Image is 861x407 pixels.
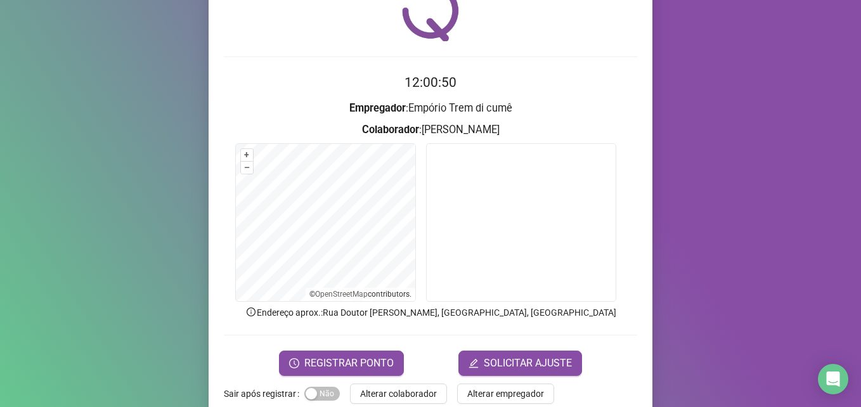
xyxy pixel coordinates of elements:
strong: Empregador [349,102,406,114]
span: REGISTRAR PONTO [304,356,394,371]
button: editSOLICITAR AJUSTE [458,351,582,376]
button: REGISTRAR PONTO [279,351,404,376]
button: Alterar empregador [457,384,554,404]
span: edit [469,358,479,368]
span: clock-circle [289,358,299,368]
button: – [241,162,253,174]
span: SOLICITAR AJUSTE [484,356,572,371]
strong: Colaborador [362,124,419,136]
h3: : [PERSON_NAME] [224,122,637,138]
a: OpenStreetMap [315,290,368,299]
span: info-circle [245,306,257,318]
div: Open Intercom Messenger [818,364,848,394]
button: + [241,149,253,161]
label: Sair após registrar [224,384,304,404]
button: Alterar colaborador [350,384,447,404]
li: © contributors. [309,290,411,299]
span: Alterar colaborador [360,387,437,401]
h3: : Empório Trem di cumê [224,100,637,117]
p: Endereço aprox. : Rua Doutor [PERSON_NAME], [GEOGRAPHIC_DATA], [GEOGRAPHIC_DATA] [224,306,637,320]
span: Alterar empregador [467,387,544,401]
time: 12:00:50 [405,75,456,90]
